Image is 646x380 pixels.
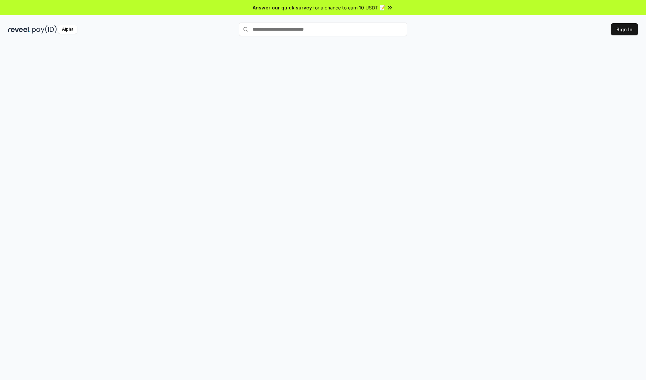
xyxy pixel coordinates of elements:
span: Answer our quick survey [253,4,312,11]
div: Alpha [58,25,77,34]
img: reveel_dark [8,25,31,34]
img: pay_id [32,25,57,34]
span: for a chance to earn 10 USDT 📝 [313,4,385,11]
button: Sign In [611,23,638,35]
